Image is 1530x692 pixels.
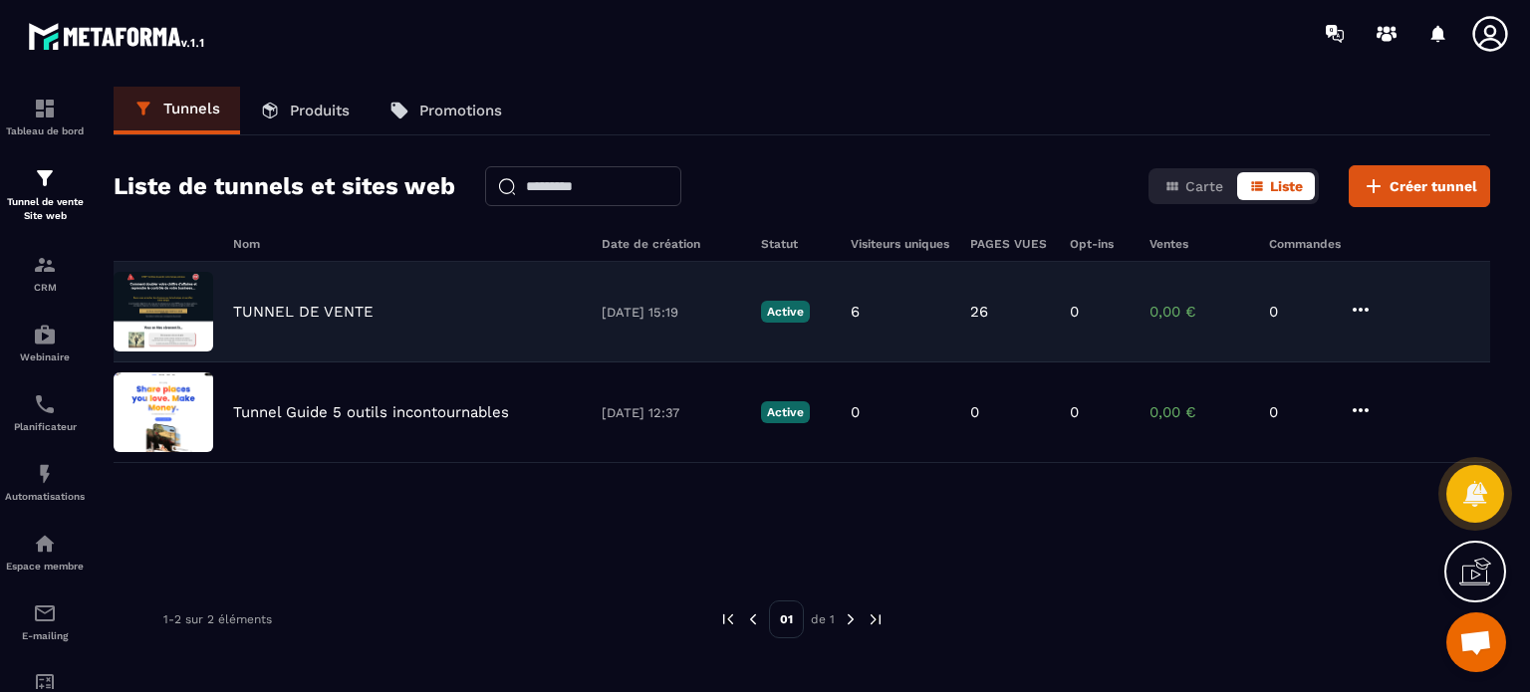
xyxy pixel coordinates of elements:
[5,421,85,432] p: Planificateur
[5,195,85,223] p: Tunnel de vente Site web
[5,238,85,308] a: formationformationCRM
[240,87,370,134] a: Produits
[867,610,885,628] img: next
[114,87,240,134] a: Tunnels
[851,403,860,421] p: 0
[33,601,57,625] img: email
[1269,403,1329,421] p: 0
[233,303,374,321] p: TUNNEL DE VENTE
[761,301,810,323] p: Active
[811,611,835,627] p: de 1
[761,401,810,423] p: Active
[233,403,509,421] p: Tunnel Guide 5 outils incontournables
[970,403,979,421] p: 0
[1152,172,1235,200] button: Carte
[719,610,737,628] img: prev
[5,282,85,293] p: CRM
[1149,403,1249,421] p: 0,00 €
[163,100,220,117] p: Tunnels
[33,166,57,190] img: formation
[5,82,85,151] a: formationformationTableau de bord
[602,305,741,320] p: [DATE] 15:19
[1269,303,1329,321] p: 0
[33,532,57,556] img: automations
[114,272,213,351] img: image
[602,237,741,251] h6: Date de création
[5,586,85,656] a: emailemailE-mailing
[5,447,85,517] a: automationsautomationsAutomatisations
[5,561,85,572] p: Espace membre
[28,18,207,54] img: logo
[5,517,85,586] a: automationsautomationsEspace membre
[1070,303,1079,321] p: 0
[5,351,85,362] p: Webinaire
[851,237,950,251] h6: Visiteurs uniques
[5,308,85,377] a: automationsautomationsWebinaire
[1149,237,1249,251] h6: Ventes
[1349,165,1490,207] button: Créer tunnel
[970,237,1050,251] h6: PAGES VUES
[33,392,57,416] img: scheduler
[1149,303,1249,321] p: 0,00 €
[744,610,762,628] img: prev
[1237,172,1315,200] button: Liste
[769,600,804,638] p: 01
[851,303,860,321] p: 6
[5,377,85,447] a: schedulerschedulerPlanificateur
[1185,178,1223,194] span: Carte
[5,125,85,136] p: Tableau de bord
[5,491,85,502] p: Automatisations
[1390,176,1477,196] span: Créer tunnel
[5,151,85,238] a: formationformationTunnel de vente Site web
[1070,237,1130,251] h6: Opt-ins
[5,630,85,641] p: E-mailing
[602,405,741,420] p: [DATE] 12:37
[370,87,522,134] a: Promotions
[842,610,860,628] img: next
[761,237,831,251] h6: Statut
[290,102,350,119] p: Produits
[33,253,57,277] img: formation
[33,462,57,486] img: automations
[419,102,502,119] p: Promotions
[1070,403,1079,421] p: 0
[163,612,272,626] p: 1-2 sur 2 éléments
[1270,178,1303,194] span: Liste
[970,303,988,321] p: 26
[114,166,455,206] h2: Liste de tunnels et sites web
[114,372,213,452] img: image
[1446,612,1506,672] div: Ouvrir le chat
[1269,237,1341,251] h6: Commandes
[33,323,57,346] img: automations
[33,97,57,120] img: formation
[233,237,582,251] h6: Nom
